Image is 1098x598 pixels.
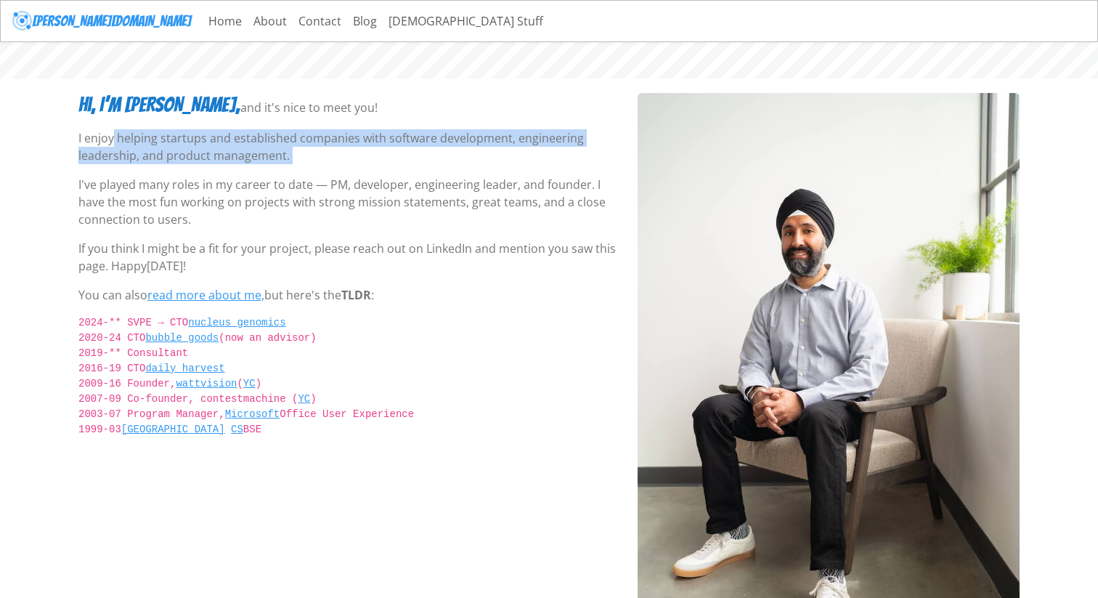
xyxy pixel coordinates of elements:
[78,240,620,275] p: If you think I might be a fit for your project, please reach out on LinkedIn and mention you saw ...
[341,287,371,303] span: TLDR
[147,287,264,303] a: read more about me,
[78,286,620,304] p: You can also but here's the :
[203,7,248,36] a: Home
[145,363,224,374] a: daily harvest
[147,258,183,274] span: [DATE]
[78,129,620,164] p: I enjoy helping startups and established companies with software development, engineering leaders...
[121,424,225,435] a: [GEOGRAPHIC_DATA]
[145,332,219,344] a: bubble goods
[248,7,293,36] a: About
[78,176,620,228] p: I've played many roles in my career to date — PM, developer, engineering leader, and founder. I h...
[293,7,347,36] a: Contact
[78,315,620,453] code: 2024-** SVPE → CTO 2020-24 CTO (now an advisor) 2019-** Consultant 2016-19 CTO 2009-16 Founder, (...
[12,7,191,36] a: [PERSON_NAME][DOMAIN_NAME]
[188,317,285,328] a: nucleus genomics
[231,424,243,435] a: CS
[243,378,256,389] a: YC
[298,393,310,405] a: YC
[176,378,237,389] a: wattvision
[78,93,240,118] h3: Hi, I’m [PERSON_NAME],
[240,99,378,116] p: and it's nice to meet you!
[225,408,280,420] a: Microsoft
[383,7,549,36] a: [DEMOGRAPHIC_DATA] Stuff
[347,7,383,36] a: Blog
